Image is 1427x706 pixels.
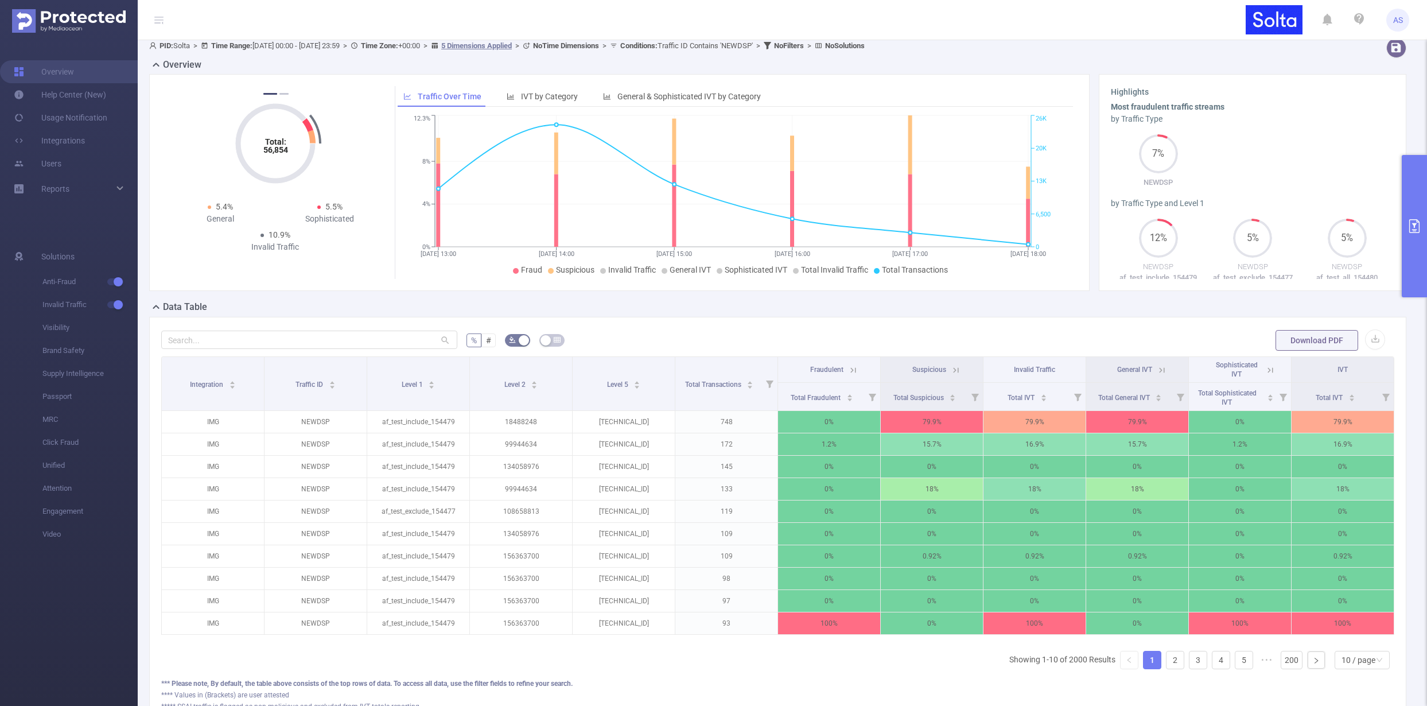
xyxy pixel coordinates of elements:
[329,384,335,387] i: icon: caret-down
[1189,478,1291,500] p: 0%
[617,92,761,101] span: General & Sophisticated IVT by Category
[521,92,578,101] span: IVT by Category
[162,523,264,545] p: IMG
[1275,383,1291,410] i: Filter menu
[778,612,880,634] p: 100%
[685,381,743,389] span: Total Transactions
[1040,397,1047,400] i: icon: caret-down
[531,379,538,386] div: Sort
[486,336,491,345] span: #
[967,383,983,410] i: Filter menu
[265,137,286,146] tspan: Total:
[882,265,948,274] span: Total Transactions
[470,612,572,634] p: 156363700
[220,241,330,253] div: Invalid Traffic
[1348,397,1355,400] i: icon: caret-down
[1139,149,1178,158] span: 7%
[1040,393,1047,399] div: Sort
[675,545,777,567] p: 109
[983,433,1086,455] p: 16.9%
[1126,657,1133,664] i: icon: left
[1172,383,1188,410] i: Filter menu
[265,411,367,433] p: NEWDSP
[162,411,264,433] p: IMG
[428,379,435,386] div: Sort
[470,456,572,478] p: 134058976
[1189,545,1291,567] p: 0%
[1111,86,1394,98] h3: Highlights
[778,433,880,455] p: 1.2%
[42,270,138,293] span: Anti-Fraud
[1166,651,1184,669] li: 2
[983,523,1086,545] p: 0%
[881,568,983,589] p: 0%
[229,384,235,387] i: icon: caret-down
[1292,568,1394,589] p: 0%
[1036,178,1047,185] tspan: 13K
[422,158,430,165] tspan: 8%
[881,545,983,567] p: 0.92%
[1144,651,1161,669] a: 1
[1086,590,1188,612] p: 0%
[675,411,777,433] p: 748
[1086,568,1188,589] p: 0%
[161,331,457,349] input: Search...
[470,433,572,455] p: 99944634
[1378,383,1394,410] i: Filter menu
[531,379,538,383] i: icon: caret-up
[1292,523,1394,545] p: 0%
[163,300,207,314] h2: Data Table
[1189,651,1207,669] a: 3
[1036,145,1047,152] tspan: 20K
[367,545,469,567] p: af_test_include_154479
[41,245,75,268] span: Solutions
[504,381,527,389] span: Level 2
[747,379,753,383] i: icon: caret-up
[1086,433,1188,455] p: 15.7%
[531,384,538,387] i: icon: caret-down
[149,42,160,49] i: icon: user
[1040,393,1047,396] i: icon: caret-up
[160,41,173,50] b: PID:
[42,385,138,408] span: Passport
[1098,394,1152,402] span: Total General IVT
[912,366,946,374] span: Suspicious
[881,612,983,634] p: 0%
[1281,651,1302,669] a: 200
[573,523,675,545] p: [TECHNICAL_ID]
[1070,383,1086,410] i: Filter menu
[881,433,983,455] p: 15.7%
[983,612,1086,634] p: 100%
[1292,478,1394,500] p: 18%
[229,379,235,383] i: icon: caret-up
[1111,177,1206,188] p: NEWDSP
[229,379,236,386] div: Sort
[1111,261,1206,273] p: NEWDSP
[1156,393,1162,396] i: icon: caret-up
[421,250,456,258] tspan: [DATE] 13:00
[361,41,398,50] b: Time Zone:
[554,336,561,343] i: icon: table
[42,339,138,362] span: Brand Safety
[1206,261,1300,273] p: NEWDSP
[573,411,675,433] p: [TECHNICAL_ID]
[747,384,753,387] i: icon: caret-down
[265,501,367,522] p: NEWDSP
[1233,234,1272,243] span: 5%
[675,523,777,545] p: 109
[804,41,815,50] span: >
[265,612,367,634] p: NEWDSP
[670,265,711,274] span: General IVT
[949,393,956,399] div: Sort
[1235,651,1253,669] li: 5
[1086,523,1188,545] p: 0%
[573,478,675,500] p: [TECHNICAL_ID]
[1189,651,1207,669] li: 3
[521,265,542,274] span: Fraud
[675,612,777,634] p: 93
[983,456,1086,478] p: 0%
[846,397,853,400] i: icon: caret-down
[1086,612,1188,634] p: 0%
[325,202,343,211] span: 5.5%
[753,41,764,50] span: >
